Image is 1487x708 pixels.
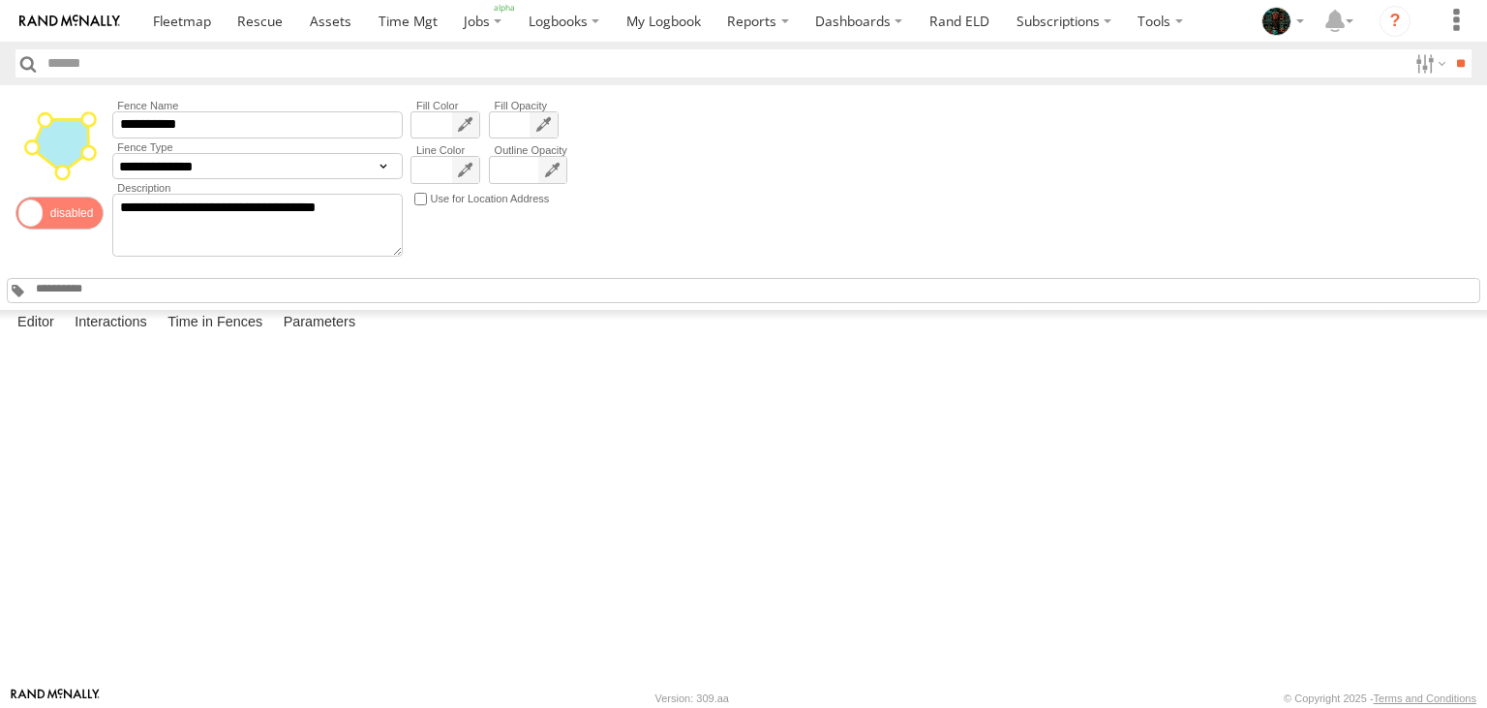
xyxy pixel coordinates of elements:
[1408,49,1449,77] label: Search Filter Options
[112,100,403,111] label: Fence Name
[1380,6,1411,37] i: ?
[410,144,480,156] label: Line Color
[655,693,729,704] div: Version: 309.aa
[489,144,567,156] label: Outline Opacity
[274,310,366,337] label: Parameters
[11,689,100,708] a: Visit our Website
[1255,7,1311,36] div: Naresh Boobalan
[430,190,549,208] label: Use for Location Address
[8,310,64,337] label: Editor
[1374,693,1476,704] a: Terms and Conditions
[158,310,272,337] label: Time in Fences
[410,100,480,111] label: Fill Color
[65,310,157,337] label: Interactions
[112,141,403,153] label: Fence Type
[112,182,403,194] label: Description
[489,100,559,111] label: Fill Opacity
[15,197,104,230] span: Enable/Disable Status
[19,15,120,28] img: rand-logo.svg
[1284,693,1476,704] div: © Copyright 2025 -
